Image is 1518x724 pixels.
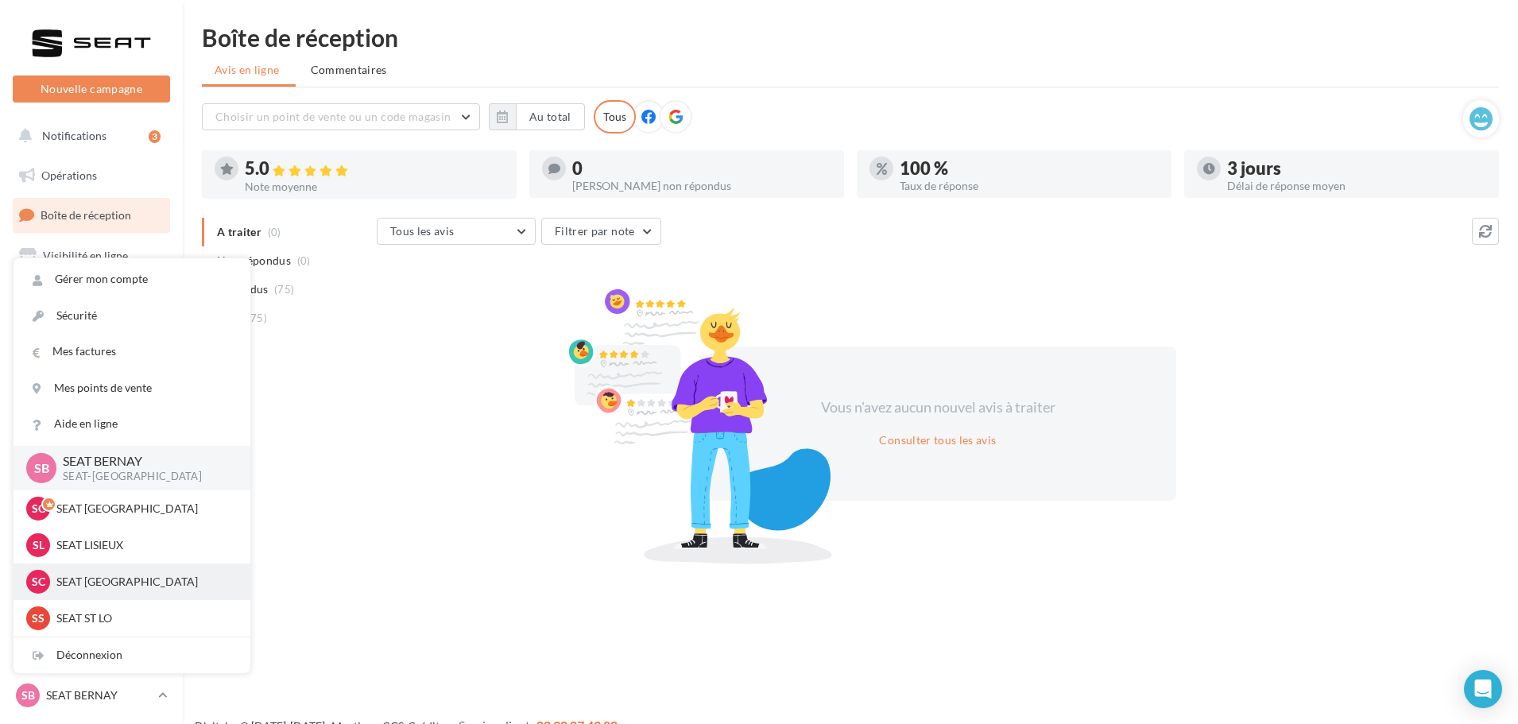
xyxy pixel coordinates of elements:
[274,283,294,296] span: (75)
[41,168,97,182] span: Opérations
[489,103,585,130] button: Au total
[46,687,152,703] p: SEAT BERNAY
[10,239,173,273] a: Visibilité en ligne
[149,130,161,143] div: 3
[202,25,1499,49] div: Boîte de réception
[10,490,173,536] a: Campagnes DataOnDemand
[541,218,661,245] button: Filtrer par note
[311,62,387,78] span: Commentaires
[13,680,170,710] a: SB SEAT BERNAY
[33,537,45,553] span: SL
[572,160,831,177] div: 0
[32,574,45,590] span: SC
[1464,670,1502,708] div: Open Intercom Messenger
[63,452,225,470] p: SEAT BERNAY
[900,180,1159,192] div: Taux de réponse
[13,75,170,103] button: Nouvelle campagne
[900,160,1159,177] div: 100 %
[34,459,49,477] span: SB
[32,501,45,517] span: SC
[202,103,480,130] button: Choisir un point de vente ou un code magasin
[10,358,173,391] a: Médiathèque
[215,110,451,123] span: Choisir un point de vente ou un code magasin
[56,501,231,517] p: SEAT [GEOGRAPHIC_DATA]
[377,218,536,245] button: Tous les avis
[245,181,504,192] div: Note moyenne
[14,334,250,370] a: Mes factures
[14,406,250,442] a: Aide en ligne
[14,261,250,297] a: Gérer mon compte
[10,436,173,483] a: PLV et print personnalisable
[56,610,231,626] p: SEAT ST LO
[14,298,250,334] a: Sécurité
[297,254,311,267] span: (0)
[1227,160,1486,177] div: 3 jours
[14,370,250,406] a: Mes points de vente
[14,637,250,673] div: Déconnexion
[247,312,267,324] span: (75)
[10,119,167,153] button: Notifications 3
[41,208,131,222] span: Boîte de réception
[10,397,173,431] a: Calendrier
[572,180,831,192] div: [PERSON_NAME] non répondus
[43,249,128,262] span: Visibilité en ligne
[10,279,173,312] a: Campagnes
[56,537,231,553] p: SEAT LISIEUX
[42,129,106,142] span: Notifications
[10,159,173,192] a: Opérations
[245,160,504,178] div: 5.0
[801,397,1075,418] div: Vous n'avez aucun nouvel avis à traiter
[594,100,636,134] div: Tous
[1227,180,1486,192] div: Délai de réponse moyen
[516,103,585,130] button: Au total
[63,470,225,484] p: SEAT-[GEOGRAPHIC_DATA]
[56,574,231,590] p: SEAT [GEOGRAPHIC_DATA]
[10,198,173,232] a: Boîte de réception
[21,687,35,703] span: SB
[32,610,45,626] span: SS
[217,253,291,269] span: Non répondus
[873,431,1002,450] button: Consulter tous les avis
[10,318,173,351] a: Contacts
[390,224,455,238] span: Tous les avis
